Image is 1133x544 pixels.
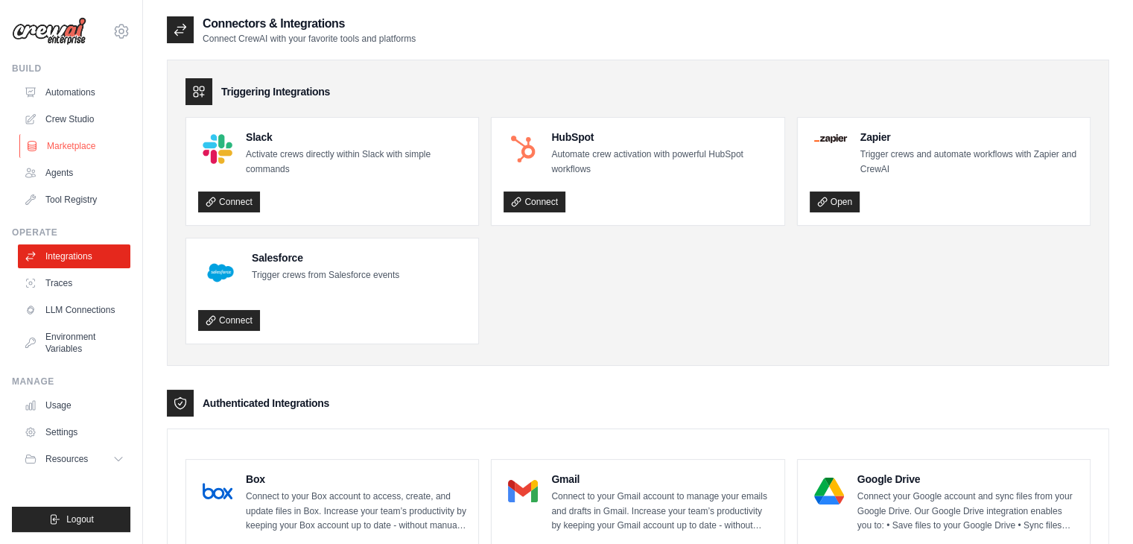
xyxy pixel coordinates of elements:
[246,130,466,145] h4: Slack
[203,396,329,411] h3: Authenticated Integrations
[857,490,1078,534] p: Connect your Google account and sync files from your Google Drive. Our Google Drive integration e...
[246,472,466,487] h4: Box
[18,393,130,417] a: Usage
[246,490,466,534] p: Connect to your Box account to access, create, and update files in Box. Increase your team’s prod...
[814,134,847,143] img: Zapier Logo
[203,134,232,164] img: Slack Logo
[252,250,399,265] h4: Salesforce
[66,513,94,525] span: Logout
[18,80,130,104] a: Automations
[18,161,130,185] a: Agents
[857,472,1078,487] h4: Google Drive
[18,188,130,212] a: Tool Registry
[860,130,1078,145] h4: Zapier
[18,244,130,268] a: Integrations
[18,420,130,444] a: Settings
[203,255,238,291] img: Salesforce Logo
[12,17,86,45] img: Logo
[860,148,1078,177] p: Trigger crews and automate workflows with Zapier and CrewAI
[203,33,416,45] p: Connect CrewAI with your favorite tools and platforms
[45,453,88,465] span: Resources
[508,134,538,164] img: HubSpot Logo
[18,298,130,322] a: LLM Connections
[12,63,130,75] div: Build
[504,192,565,212] a: Connect
[203,476,232,506] img: Box Logo
[814,476,844,506] img: Google Drive Logo
[12,376,130,388] div: Manage
[246,148,466,177] p: Activate crews directly within Slack with simple commands
[508,476,538,506] img: Gmail Logo
[18,271,130,295] a: Traces
[19,134,132,158] a: Marketplace
[198,192,260,212] a: Connect
[18,107,130,131] a: Crew Studio
[551,148,772,177] p: Automate crew activation with powerful HubSpot workflows
[18,325,130,361] a: Environment Variables
[203,15,416,33] h2: Connectors & Integrations
[551,472,772,487] h4: Gmail
[221,84,330,99] h3: Triggering Integrations
[551,490,772,534] p: Connect to your Gmail account to manage your emails and drafts in Gmail. Increase your team’s pro...
[551,130,772,145] h4: HubSpot
[198,310,260,331] a: Connect
[252,268,399,283] p: Trigger crews from Salesforce events
[18,447,130,471] button: Resources
[12,227,130,238] div: Operate
[810,192,860,212] a: Open
[12,507,130,532] button: Logout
